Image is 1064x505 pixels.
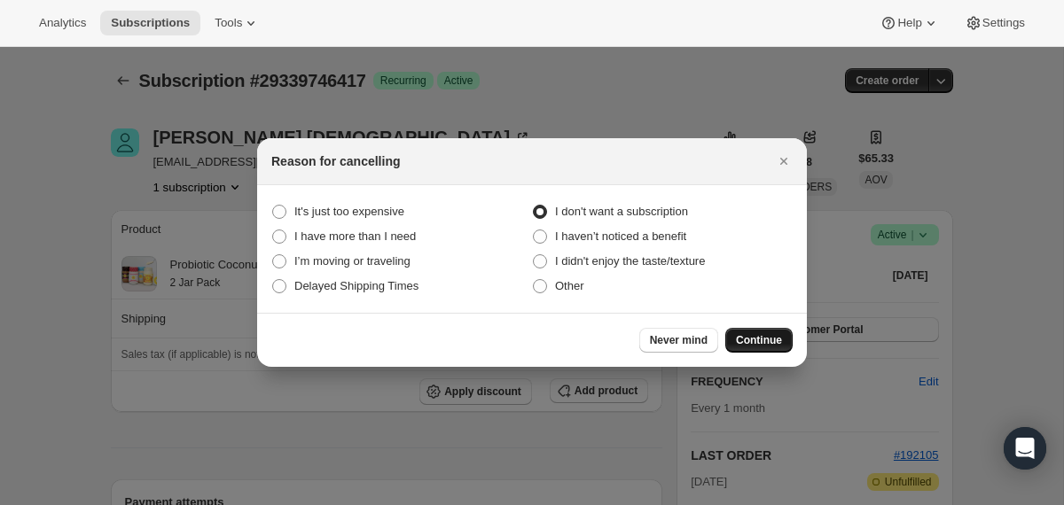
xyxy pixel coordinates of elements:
[215,16,242,30] span: Tools
[555,254,705,268] span: I didn't enjoy the taste/texture
[650,333,708,347] span: Never mind
[271,152,400,170] h2: Reason for cancelling
[771,149,796,174] button: Close
[28,11,97,35] button: Analytics
[954,11,1036,35] button: Settings
[982,16,1025,30] span: Settings
[204,11,270,35] button: Tools
[1004,427,1046,470] div: Open Intercom Messenger
[555,229,686,243] span: I haven’t noticed a benefit
[725,328,793,353] button: Continue
[39,16,86,30] span: Analytics
[294,229,416,243] span: I have more than I need
[639,328,718,353] button: Never mind
[100,11,200,35] button: Subscriptions
[555,205,688,218] span: I don't want a subscription
[294,279,419,292] span: Delayed Shipping Times
[111,16,190,30] span: Subscriptions
[736,333,782,347] span: Continue
[869,11,950,35] button: Help
[555,279,584,292] span: Other
[294,254,411,268] span: I’m moving or traveling
[294,205,404,218] span: It's just too expensive
[897,16,921,30] span: Help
